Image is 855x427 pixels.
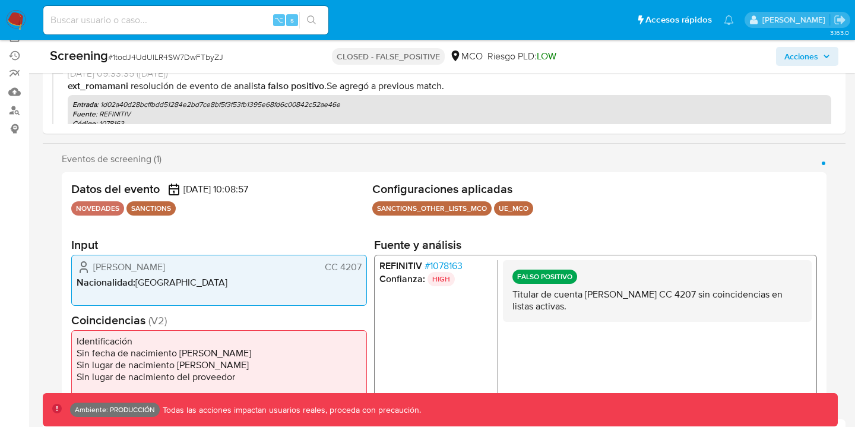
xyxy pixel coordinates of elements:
[724,15,734,25] a: Notificaciones
[830,28,849,37] span: 3.163.0
[75,407,155,412] p: Ambiente: PRODUCCIÓN
[274,14,283,26] span: ⌥
[160,404,421,416] p: Todas las acciones impactan usuarios reales, proceda con precaución.
[784,47,818,66] span: Acciones
[834,14,846,26] a: Salir
[108,51,223,63] span: # 1todJ4UdUlLR4SW7DwFTbyZJ
[449,50,483,63] div: MCO
[537,49,556,63] span: LOW
[290,14,294,26] span: s
[332,48,445,65] p: CLOSED - FALSE_POSITIVE
[762,14,829,26] p: franco.barberis@mercadolibre.com
[776,47,838,66] button: Acciones
[645,14,712,26] span: Accesos rápidos
[487,50,556,63] span: Riesgo PLD:
[299,12,324,29] button: search-icon
[43,12,328,28] input: Buscar usuario o caso...
[50,46,108,65] b: Screening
